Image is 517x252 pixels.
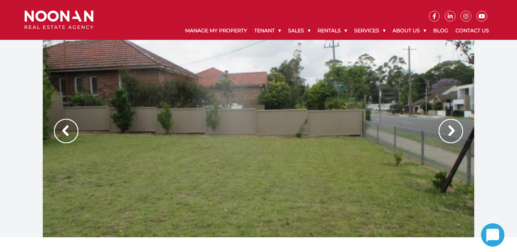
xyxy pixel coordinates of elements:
[24,10,93,29] img: Noonan Real Estate Agency
[314,22,351,40] a: Rentals
[452,22,493,40] a: Contact Us
[284,22,314,40] a: Sales
[351,22,389,40] a: Services
[251,22,284,40] a: Tenant
[439,119,463,143] img: Arrow slider
[389,22,430,40] a: About Us
[54,119,78,143] img: Arrow slider
[430,22,452,40] a: Blog
[182,22,251,40] a: Manage My Property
